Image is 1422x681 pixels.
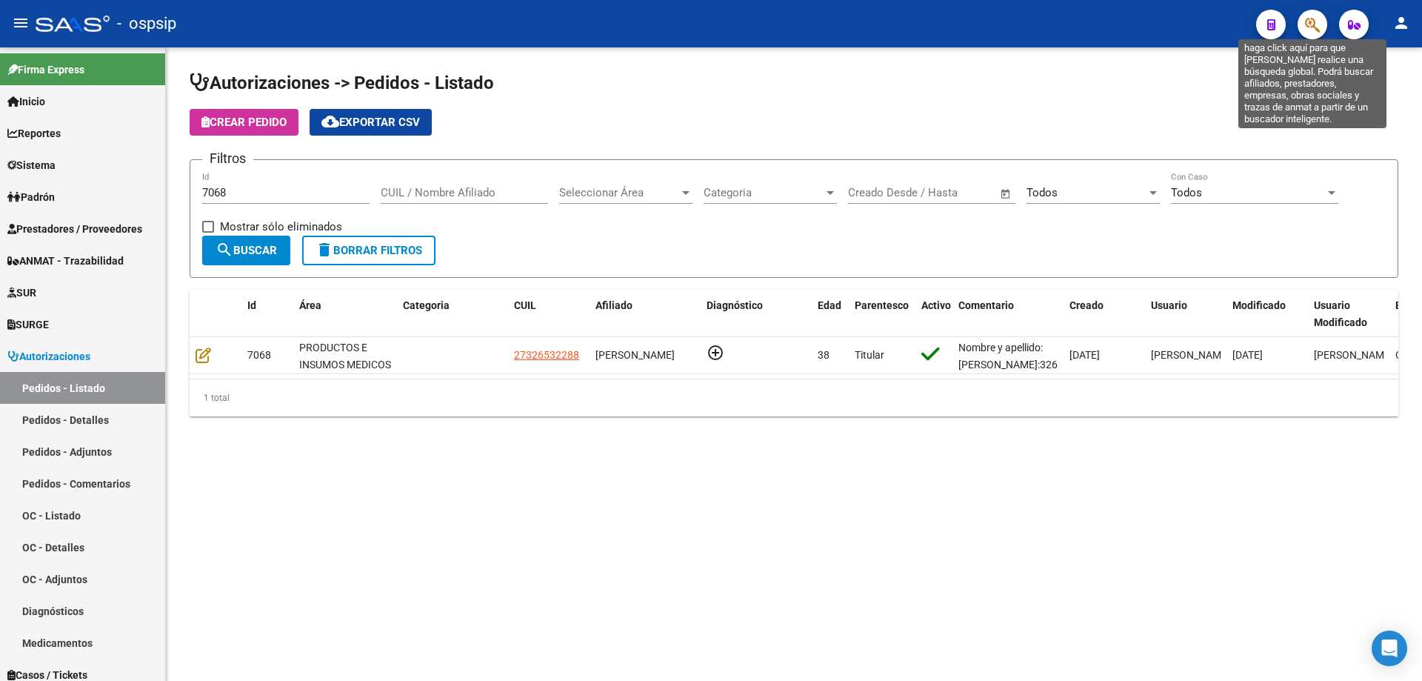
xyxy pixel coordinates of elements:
span: Exportar CSV [321,116,420,129]
datatable-header-cell: Creado [1064,290,1145,339]
span: Autorizaciones -> Pedidos - Listado [190,73,494,93]
span: Afiliado [595,299,632,311]
span: [PERSON_NAME] [1314,349,1393,361]
span: Crear Pedido [201,116,287,129]
mat-icon: cloud_download [321,113,339,130]
datatable-header-cell: Parentesco [849,290,915,339]
span: Categoria [704,186,824,199]
span: [DATE] [1069,349,1100,361]
span: Categoria [403,299,450,311]
span: Nombre y apellido: [PERSON_NAME]:32653228 Paciente internada PEDIDO PARA EL ALTA [958,342,1087,421]
span: Creado [1069,299,1104,311]
span: Usuario [1151,299,1187,311]
span: Reportes [7,125,61,142]
span: Titular [855,349,884,361]
div: Open Intercom Messenger [1372,631,1407,666]
button: Open calendar [998,185,1015,202]
span: Prestadores / Proveedores [7,221,142,237]
datatable-header-cell: Área [293,290,397,339]
span: Activo [921,299,951,311]
span: 27326532288 [514,349,579,361]
span: Mostrar sólo eliminados [220,218,342,236]
mat-icon: menu [12,14,30,32]
span: 7068 [247,349,271,361]
div: 1 total [190,379,1398,416]
span: PRODUCTOS E INSUMOS MEDICOS [299,342,391,371]
datatable-header-cell: Usuario Modificado [1308,290,1389,339]
span: Edad [818,299,841,311]
span: Firma Express [7,62,84,78]
button: Exportar CSV [310,109,432,136]
span: Seleccionar Área [559,186,679,199]
input: Fecha fin [921,186,993,199]
span: [DATE] [1232,349,1263,361]
span: Padrón [7,189,55,205]
span: ANMAT - Trazabilidad [7,253,124,269]
span: SURGE [7,316,49,333]
span: [PERSON_NAME] [595,349,675,361]
button: Buscar [202,236,290,265]
datatable-header-cell: Edad [812,290,849,339]
mat-icon: delete [316,241,333,259]
span: Diagnóstico [707,299,763,311]
mat-icon: search [216,241,233,259]
span: Autorizaciones [7,348,90,365]
datatable-header-cell: Categoria [397,290,508,339]
datatable-header-cell: Diagnóstico [701,290,812,339]
span: SUR [7,285,36,301]
datatable-header-cell: Comentario [952,290,1064,339]
h3: Filtros [202,148,253,169]
datatable-header-cell: Modificado [1226,290,1308,339]
span: Modificado [1232,299,1286,311]
span: Comentario [958,299,1014,311]
datatable-header-cell: Activo [915,290,952,339]
span: Todos [1171,186,1202,199]
span: Área [299,299,321,311]
span: Usuario Modificado [1314,299,1367,328]
span: Borrar Filtros [316,244,422,257]
datatable-header-cell: Afiliado [590,290,701,339]
mat-icon: person [1392,14,1410,32]
span: 38 [818,349,829,361]
input: Fecha inicio [848,186,908,199]
mat-icon: add_circle_outline [707,344,724,362]
span: Inicio [7,93,45,110]
span: Sistema [7,157,56,173]
button: Borrar Filtros [302,236,435,265]
datatable-header-cell: CUIL [508,290,590,339]
span: - ospsip [117,7,176,40]
datatable-header-cell: Usuario [1145,290,1226,339]
datatable-header-cell: Id [241,290,293,339]
span: Buscar [216,244,277,257]
button: Crear Pedido [190,109,298,136]
span: [PERSON_NAME] [1151,349,1230,361]
span: CUIL [514,299,536,311]
span: Parentesco [855,299,909,311]
span: Id [247,299,256,311]
span: Todos [1027,186,1058,199]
